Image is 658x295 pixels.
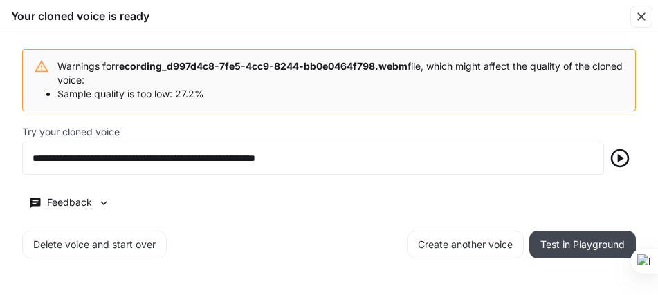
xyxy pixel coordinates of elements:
button: Delete voice and start over [22,231,167,258]
li: Sample quality is too low: 27.2% [57,87,624,101]
button: Test in Playground [529,231,636,258]
button: Create another voice [407,231,524,258]
div: Warnings for file, which might affect the quality of the cloned voice: [57,54,624,106]
h5: Your cloned voice is ready [11,8,149,23]
b: recording_d997d4c8-7fe5-4cc9-8244-bb0e0464f798.webm [115,60,408,72]
button: Feedback [22,191,116,214]
p: Try your cloned voice [22,127,120,137]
